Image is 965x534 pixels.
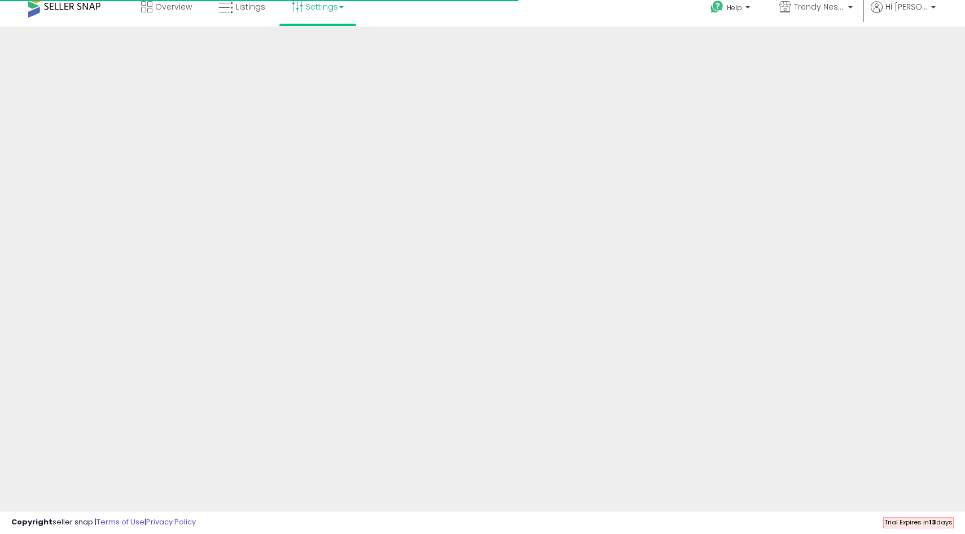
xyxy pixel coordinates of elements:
[794,1,845,12] span: Trendy Nest Goods
[236,1,265,12] span: Listings
[885,1,928,12] span: Hi [PERSON_NAME]
[929,518,936,527] b: 13
[11,517,52,527] strong: Copyright
[11,517,196,528] div: seller snap | |
[146,517,196,527] a: Privacy Policy
[97,517,144,527] a: Terms of Use
[155,1,192,12] span: Overview
[884,518,953,527] span: Trial Expires in days
[871,1,936,27] a: Hi [PERSON_NAME]
[727,3,742,12] span: Help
